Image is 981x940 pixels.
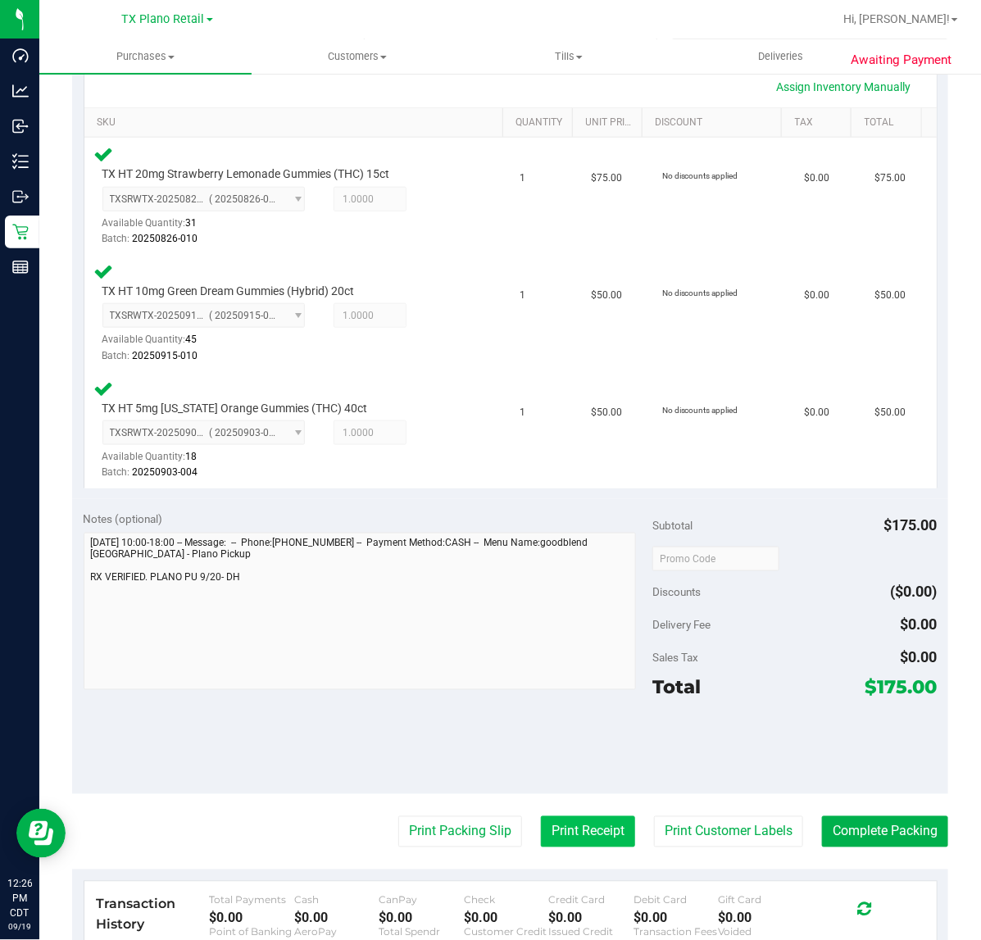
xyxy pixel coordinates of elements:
[102,233,130,244] span: Batch:
[12,153,29,170] inline-svg: Inventory
[16,809,66,858] iframe: Resource center
[875,170,906,186] span: $75.00
[549,894,634,906] div: Credit Card
[102,401,368,416] span: TX HT 5mg [US_STATE] Orange Gummies (THC) 40ct
[12,48,29,64] inline-svg: Dashboard
[634,926,719,938] div: Transaction Fees
[804,405,829,420] span: $0.00
[736,49,825,64] span: Deliveries
[901,615,938,633] span: $0.00
[7,920,32,933] p: 09/19
[463,39,675,74] a: Tills
[795,116,845,129] a: Tax
[102,466,130,478] span: Batch:
[549,910,634,926] div: $0.00
[865,116,915,129] a: Total
[719,926,804,938] div: Voided
[102,284,355,299] span: TX HT 10mg Green Dream Gummies (Hybrid) 20ct
[102,166,390,182] span: TX HT 20mg Strawberry Lemonade Gummies (THC) 15ct
[654,816,803,847] button: Print Customer Labels
[398,816,522,847] button: Print Packing Slip
[675,39,888,74] a: Deliveries
[719,910,804,926] div: $0.00
[520,288,526,303] span: 1
[586,116,636,129] a: Unit Price
[634,910,719,926] div: $0.00
[464,894,549,906] div: Check
[541,816,635,847] button: Print Receipt
[652,519,693,532] span: Subtotal
[133,350,198,361] span: 20250915-010
[851,51,951,70] span: Awaiting Payment
[39,49,252,64] span: Purchases
[875,405,906,420] span: $50.00
[12,224,29,240] inline-svg: Retail
[252,49,463,64] span: Customers
[186,217,198,229] span: 31
[652,577,701,606] span: Discounts
[591,405,622,420] span: $50.00
[634,894,719,906] div: Debit Card
[652,547,779,571] input: Promo Code
[102,445,316,477] div: Available Quantity:
[294,926,379,938] div: AeroPay
[379,910,465,926] div: $0.00
[549,926,634,938] div: Issued Credit
[901,649,938,666] span: $0.00
[12,259,29,275] inline-svg: Reports
[102,350,130,361] span: Batch:
[186,334,198,345] span: 45
[662,288,738,297] span: No discounts applied
[766,73,922,101] a: Assign Inventory Manually
[39,39,252,74] a: Purchases
[210,894,295,906] div: Total Payments
[515,116,565,129] a: Quantity
[656,116,776,129] a: Discount
[464,926,549,938] div: Customer Credit
[843,12,950,25] span: Hi, [PERSON_NAME]!
[133,466,198,478] span: 20250903-004
[7,876,32,920] p: 12:26 PM CDT
[12,188,29,205] inline-svg: Outbound
[884,516,938,534] span: $175.00
[102,328,316,360] div: Available Quantity:
[804,288,829,303] span: $0.00
[84,512,163,525] span: Notes (optional)
[294,910,379,926] div: $0.00
[822,816,948,847] button: Complete Packing
[662,406,738,415] span: No discounts applied
[12,83,29,99] inline-svg: Analytics
[97,116,497,129] a: SKU
[210,910,295,926] div: $0.00
[122,12,205,26] span: TX Plano Retail
[865,676,938,699] span: $175.00
[379,926,465,938] div: Total Spendr
[520,170,526,186] span: 1
[652,652,698,665] span: Sales Tax
[591,288,622,303] span: $50.00
[186,451,198,462] span: 18
[294,894,379,906] div: Cash
[252,39,464,74] a: Customers
[520,405,526,420] span: 1
[652,618,711,631] span: Delivery Fee
[875,288,906,303] span: $50.00
[464,910,549,926] div: $0.00
[804,170,829,186] span: $0.00
[652,676,701,699] span: Total
[591,170,622,186] span: $75.00
[12,118,29,134] inline-svg: Inbound
[891,583,938,600] span: ($0.00)
[133,233,198,244] span: 20250826-010
[464,49,674,64] span: Tills
[662,171,738,180] span: No discounts applied
[719,894,804,906] div: Gift Card
[102,211,316,243] div: Available Quantity:
[379,894,465,906] div: CanPay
